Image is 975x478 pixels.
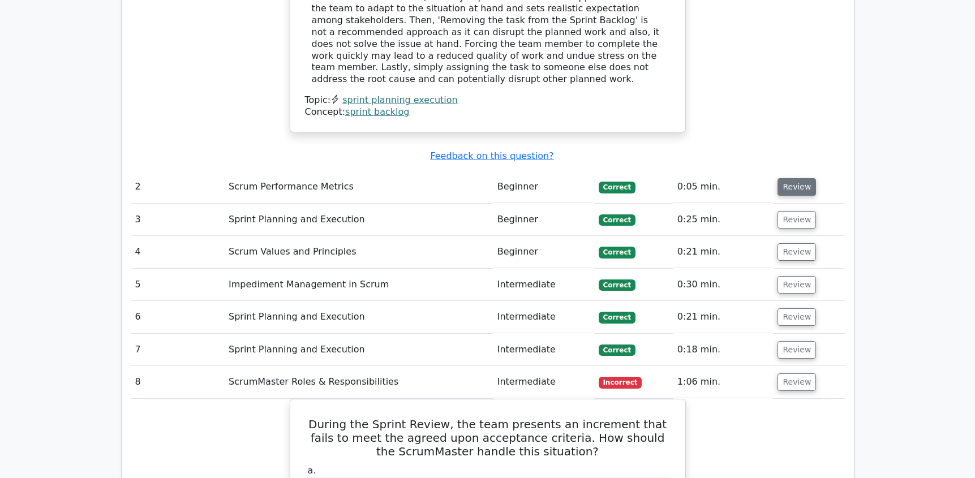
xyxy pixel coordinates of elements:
[342,94,458,105] a: sprint planning execution
[599,344,635,356] span: Correct
[778,341,816,359] button: Review
[131,269,225,301] td: 5
[673,301,774,333] td: 0:21 min.
[493,334,594,366] td: Intermediate
[599,182,635,193] span: Correct
[131,236,225,268] td: 4
[224,301,493,333] td: Sprint Planning and Execution
[778,211,816,229] button: Review
[778,276,816,294] button: Review
[493,301,594,333] td: Intermediate
[131,204,225,236] td: 3
[224,171,493,203] td: Scrum Performance Metrics
[778,373,816,391] button: Review
[493,236,594,268] td: Beginner
[131,334,225,366] td: 7
[493,204,594,236] td: Beginner
[131,171,225,203] td: 2
[493,269,594,301] td: Intermediate
[493,171,594,203] td: Beginner
[345,106,409,117] a: sprint backlog
[224,334,493,366] td: Sprint Planning and Execution
[599,377,642,388] span: Incorrect
[224,366,493,398] td: ScrumMaster Roles & Responsibilities
[778,308,816,326] button: Review
[493,366,594,398] td: Intermediate
[224,269,493,301] td: Impediment Management in Scrum
[673,236,774,268] td: 0:21 min.
[599,312,635,323] span: Correct
[673,366,774,398] td: 1:06 min.
[599,214,635,226] span: Correct
[673,171,774,203] td: 0:05 min.
[430,150,553,161] a: Feedback on this question?
[599,247,635,258] span: Correct
[131,301,225,333] td: 6
[778,178,816,196] button: Review
[673,334,774,366] td: 0:18 min.
[308,465,316,476] span: a.
[305,106,671,118] div: Concept:
[599,279,635,291] span: Correct
[224,204,493,236] td: Sprint Planning and Execution
[673,269,774,301] td: 0:30 min.
[224,236,493,268] td: Scrum Values and Principles
[304,417,672,458] h5: During the Sprint Review, the team presents an increment that fails to meet the agreed upon accep...
[131,366,225,398] td: 8
[305,94,671,106] div: Topic:
[778,243,816,261] button: Review
[673,204,774,236] td: 0:25 min.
